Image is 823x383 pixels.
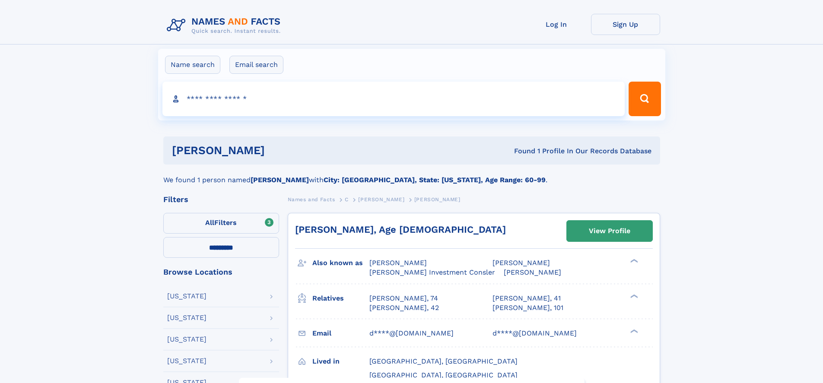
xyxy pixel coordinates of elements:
[369,259,427,267] span: [PERSON_NAME]
[629,82,661,116] button: Search Button
[288,194,335,205] a: Names and Facts
[628,293,639,299] div: ❯
[369,294,438,303] a: [PERSON_NAME], 74
[358,194,404,205] a: [PERSON_NAME]
[591,14,660,35] a: Sign Up
[369,357,518,365] span: [GEOGRAPHIC_DATA], [GEOGRAPHIC_DATA]
[162,82,625,116] input: search input
[628,328,639,334] div: ❯
[358,196,404,203] span: [PERSON_NAME]
[163,213,279,234] label: Filters
[312,291,369,306] h3: Relatives
[167,336,207,343] div: [US_STATE]
[312,326,369,341] h3: Email
[504,268,561,276] span: [PERSON_NAME]
[163,14,288,37] img: Logo Names and Facts
[628,258,639,264] div: ❯
[167,314,207,321] div: [US_STATE]
[369,268,495,276] span: [PERSON_NAME] Investment Consler
[167,358,207,364] div: [US_STATE]
[493,294,561,303] a: [PERSON_NAME], 41
[522,14,591,35] a: Log In
[345,194,349,205] a: C
[295,224,506,235] a: [PERSON_NAME], Age [DEMOGRAPHIC_DATA]
[167,293,207,300] div: [US_STATE]
[163,196,279,203] div: Filters
[369,303,439,313] a: [PERSON_NAME], 42
[172,145,390,156] h1: [PERSON_NAME]
[493,259,550,267] span: [PERSON_NAME]
[251,176,309,184] b: [PERSON_NAME]
[589,221,630,241] div: View Profile
[493,303,563,313] a: [PERSON_NAME], 101
[567,221,652,241] a: View Profile
[163,165,660,185] div: We found 1 person named with .
[414,196,461,203] span: [PERSON_NAME]
[312,354,369,369] h3: Lived in
[389,146,651,156] div: Found 1 Profile In Our Records Database
[324,176,546,184] b: City: [GEOGRAPHIC_DATA], State: [US_STATE], Age Range: 60-99
[345,196,349,203] span: C
[163,268,279,276] div: Browse Locations
[369,371,518,379] span: [GEOGRAPHIC_DATA], [GEOGRAPHIC_DATA]
[229,56,283,74] label: Email search
[205,218,214,227] span: All
[312,256,369,270] h3: Also known as
[165,56,220,74] label: Name search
